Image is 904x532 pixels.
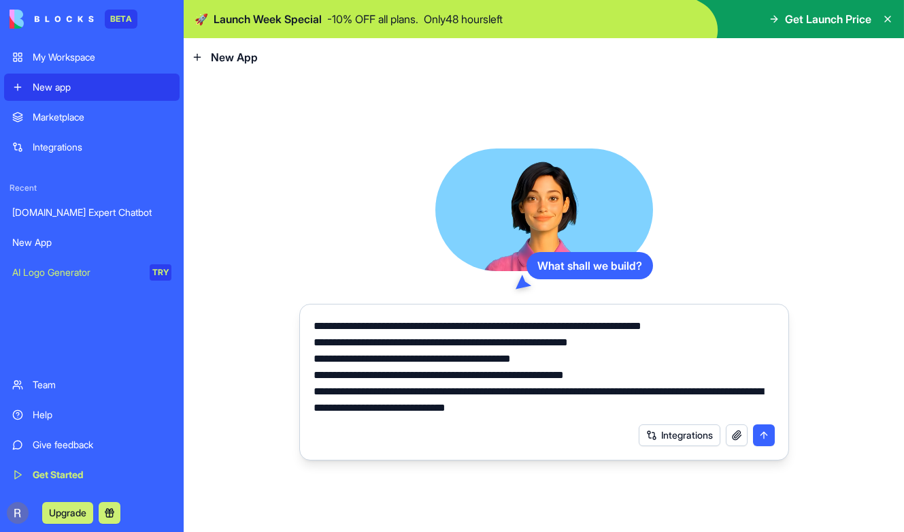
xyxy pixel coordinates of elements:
div: My Workspace [33,50,171,64]
a: BETA [10,10,137,29]
div: Create a ticket [28,231,244,245]
div: Team [33,378,171,392]
button: Integrations [639,424,720,446]
span: New App [211,49,258,65]
div: AI Logo Generator [12,266,140,279]
span: Messages [113,459,160,469]
div: New app [33,80,171,94]
span: Launch Week Special [214,11,322,27]
a: Get Started [4,461,180,488]
div: Close [234,22,258,46]
a: Give feedback [4,431,180,458]
p: How can we help? [27,120,245,143]
a: Team [4,371,180,398]
img: logo [27,26,44,48]
p: - 10 % OFF all plans. [327,11,418,27]
div: We'll be back online in 1 hour [28,187,227,201]
div: TRY [150,264,171,281]
div: Integrations [33,140,171,154]
div: New App [12,236,171,249]
img: logo [10,10,94,29]
div: Tickets [20,251,252,276]
div: Send us a message [28,172,227,187]
p: Hi [PERSON_NAME] [27,97,245,120]
a: New app [4,74,180,101]
a: Integrations [4,134,180,161]
div: Give feedback [33,438,171,452]
span: Help [216,459,237,469]
a: Marketplace [4,104,180,131]
div: Get Started [33,468,171,482]
span: Recent [4,183,180,193]
button: Search for help [20,295,252,322]
div: Send us a messageWe'll be back online in 1 hour [14,161,258,213]
button: Upgrade [42,502,93,524]
img: Profile image for Michal [185,22,212,49]
span: Search for help [28,302,110,316]
a: Upgrade [42,505,93,519]
div: Help [33,408,171,422]
div: FAQ [20,328,252,353]
span: Get Launch Price [785,11,871,27]
div: What shall we build? [526,252,653,279]
a: New App [4,229,180,256]
img: Profile image for Shelly [159,22,186,49]
p: Only 48 hours left [424,11,503,27]
a: AI Logo GeneratorTRY [4,259,180,286]
span: 🚀 [195,11,208,27]
a: [DOMAIN_NAME] Expert Chatbot [4,199,180,226]
div: [DOMAIN_NAME] Expert Chatbot [12,206,171,219]
div: Tickets [28,256,228,270]
button: Help [182,425,272,480]
img: ACg8ocK9dl0gF8xsYWYCkY4YLmkdg9dRYV62pnoBg_kVHCi7Y2oKoA=s96-c [7,502,29,524]
a: My Workspace [4,44,180,71]
div: FAQ [28,333,228,347]
div: Marketplace [33,110,171,124]
a: Help [4,401,180,428]
span: Home [30,459,61,469]
button: Messages [90,425,181,480]
div: BETA [105,10,137,29]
